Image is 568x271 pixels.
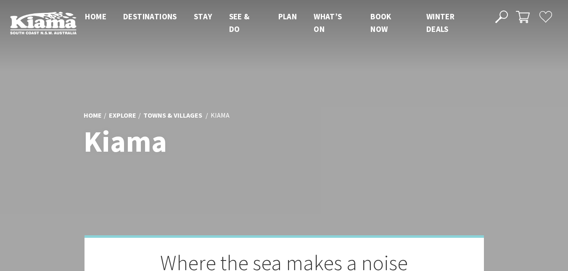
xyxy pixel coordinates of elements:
[278,11,297,21] span: Plan
[123,11,177,21] span: Destinations
[143,111,202,120] a: Towns & Villages
[109,111,136,120] a: Explore
[370,11,391,34] span: Book now
[10,11,77,34] img: Kiama Logo
[85,11,106,21] span: Home
[211,110,230,121] li: Kiama
[194,11,212,21] span: Stay
[77,10,486,36] nav: Main Menu
[229,11,250,34] span: See & Do
[426,11,454,34] span: Winter Deals
[84,125,321,158] h1: Kiama
[84,111,102,120] a: Home
[314,11,342,34] span: What’s On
